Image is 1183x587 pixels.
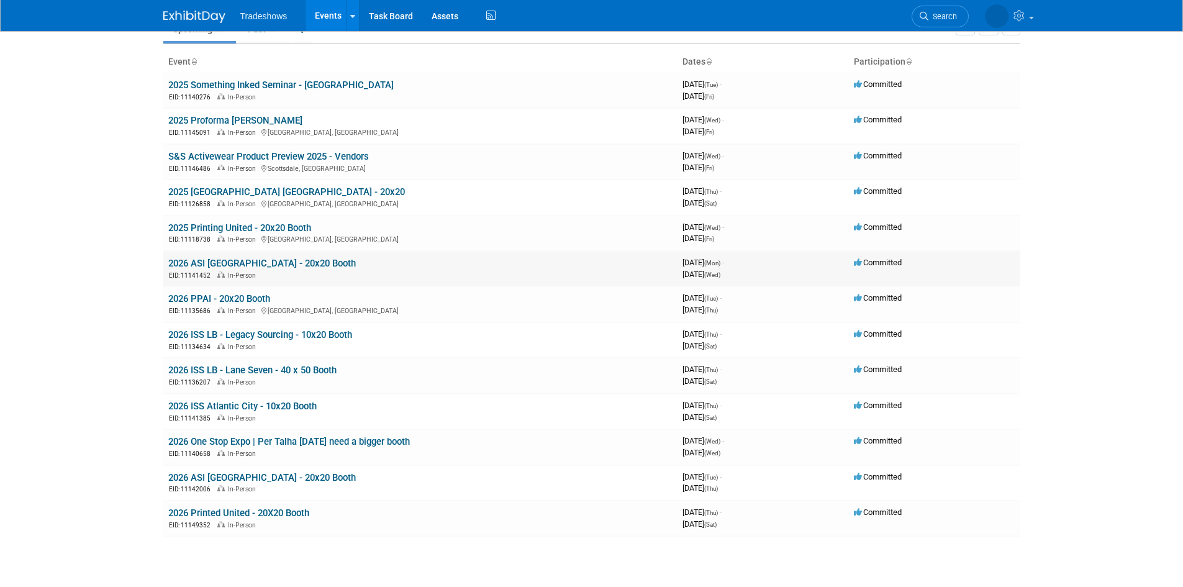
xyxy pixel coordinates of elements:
th: Event [163,52,678,73]
div: [GEOGRAPHIC_DATA], [GEOGRAPHIC_DATA] [168,127,673,137]
img: In-Person Event [217,271,225,278]
img: Janet Wong [985,4,1008,28]
span: (Wed) [704,450,720,457]
a: 2025 Proforma [PERSON_NAME] [168,115,302,126]
img: In-Person Event [217,414,225,421]
a: Sort by Event Name [191,57,197,66]
span: Committed [854,401,902,410]
a: 2026 PPAI - 20x20 Booth [168,293,270,304]
span: - [722,151,724,160]
span: - [720,186,722,196]
span: Committed [854,329,902,339]
span: Committed [854,436,902,445]
span: - [720,507,722,517]
span: [DATE] [682,127,714,136]
span: Committed [854,151,902,160]
span: Committed [854,293,902,303]
span: (Thu) [704,509,718,516]
a: 2026 ISS LB - Lane Seven - 40 x 50 Booth [168,365,337,376]
span: (Sat) [704,378,717,385]
span: (Fri) [704,129,714,135]
span: (Fri) [704,165,714,171]
span: Search [928,12,957,21]
span: [DATE] [682,341,717,350]
span: EID: 11126858 [169,201,215,207]
span: [DATE] [682,305,718,314]
span: Tradeshows [240,11,288,21]
span: (Thu) [704,403,718,409]
span: [DATE] [682,163,714,172]
span: (Tue) [704,474,718,481]
span: In-Person [228,200,260,208]
span: In-Person [228,521,260,529]
span: - [720,293,722,303]
span: [DATE] [682,115,724,124]
span: (Mon) [704,260,720,266]
th: Participation [849,52,1020,73]
span: [DATE] [682,198,717,207]
span: In-Person [228,307,260,315]
img: In-Person Event [217,235,225,242]
span: (Wed) [704,117,720,124]
span: - [720,80,722,89]
span: EID: 11145091 [169,129,215,136]
a: Search [912,6,969,27]
img: In-Person Event [217,93,225,99]
span: EID: 11135686 [169,307,215,314]
img: In-Person Event [217,129,225,135]
img: In-Person Event [217,450,225,456]
span: (Sat) [704,414,717,421]
span: Committed [854,507,902,517]
a: 2026 Printed United - 20X20 Booth [168,507,309,519]
span: In-Person [228,235,260,243]
span: EID: 11141385 [169,415,215,422]
span: - [720,472,722,481]
span: - [720,365,722,374]
span: EID: 11136207 [169,379,215,386]
a: 2026 ISS Atlantic City - 10x20 Booth [168,401,317,412]
span: [DATE] [682,483,718,493]
span: [DATE] [682,151,724,160]
span: In-Person [228,414,260,422]
span: - [720,401,722,410]
a: Sort by Participation Type [905,57,912,66]
span: In-Person [228,485,260,493]
span: [DATE] [682,329,722,339]
span: In-Person [228,343,260,351]
span: - [722,115,724,124]
span: Committed [854,186,902,196]
a: 2025 [GEOGRAPHIC_DATA] [GEOGRAPHIC_DATA] - 20x20 [168,186,405,198]
span: In-Person [228,165,260,173]
a: 2026 ASI [GEOGRAPHIC_DATA] - 20x20 Booth [168,258,356,269]
img: In-Person Event [217,200,225,206]
a: Sort by Start Date [705,57,712,66]
span: EID: 11146486 [169,165,215,172]
span: [DATE] [682,270,720,279]
span: Committed [854,258,902,267]
span: [DATE] [682,448,720,457]
span: In-Person [228,271,260,280]
a: 2026 ASI [GEOGRAPHIC_DATA] - 20x20 Booth [168,472,356,483]
span: EID: 11141452 [169,272,215,279]
img: In-Person Event [217,343,225,349]
span: (Thu) [704,188,718,195]
span: (Fri) [704,235,714,242]
span: [DATE] [682,222,724,232]
img: In-Person Event [217,378,225,385]
span: [DATE] [682,293,722,303]
span: EID: 11140276 [169,94,215,101]
span: [DATE] [682,186,722,196]
span: [DATE] [682,258,724,267]
span: EID: 11134634 [169,344,215,350]
span: [DATE] [682,472,722,481]
img: In-Person Event [217,485,225,491]
span: (Tue) [704,295,718,302]
span: (Wed) [704,271,720,278]
span: Committed [854,115,902,124]
a: 2025 Something Inked Seminar - [GEOGRAPHIC_DATA] [168,80,394,91]
span: (Thu) [704,485,718,492]
span: In-Person [228,378,260,386]
span: EID: 11149352 [169,522,215,529]
span: In-Person [228,450,260,458]
a: 2026 One Stop Expo | Per Talha [DATE] need a bigger booth [168,436,410,447]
